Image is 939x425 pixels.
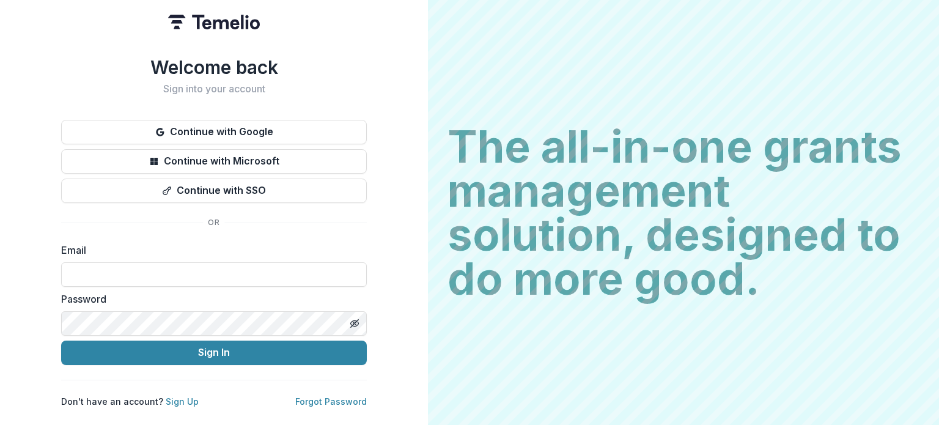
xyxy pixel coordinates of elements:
[295,396,367,407] a: Forgot Password
[61,341,367,365] button: Sign In
[61,395,199,408] p: Don't have an account?
[61,120,367,144] button: Continue with Google
[61,83,367,95] h2: Sign into your account
[61,243,359,257] label: Email
[166,396,199,407] a: Sign Up
[61,149,367,174] button: Continue with Microsoft
[61,56,367,78] h1: Welcome back
[61,179,367,203] button: Continue with SSO
[168,15,260,29] img: Temelio
[61,292,359,306] label: Password
[345,314,364,333] button: Toggle password visibility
